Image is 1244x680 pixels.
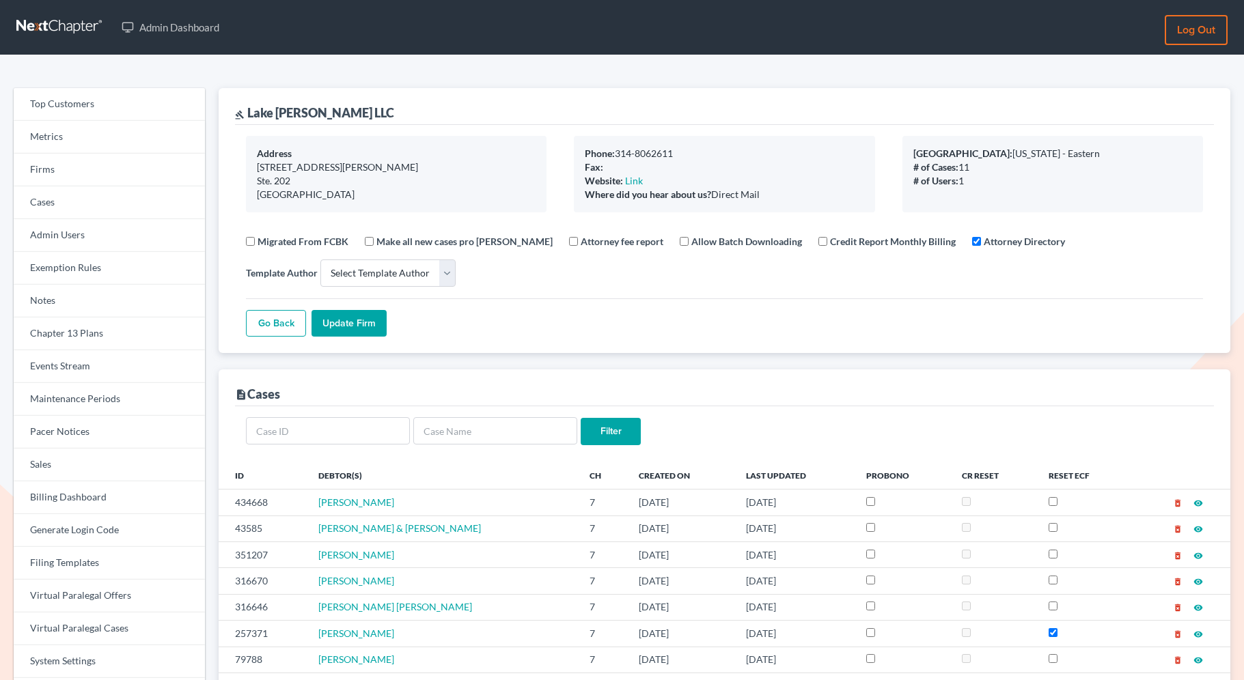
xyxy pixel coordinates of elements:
a: Admin Users [14,219,205,252]
a: [PERSON_NAME] [318,496,394,508]
a: Chapter 13 Plans [14,317,205,350]
a: Metrics [14,121,205,154]
a: Firms [14,154,205,186]
td: 7 [579,515,628,541]
i: delete_forever [1173,629,1183,639]
label: Allow Batch Downloading [691,234,802,249]
b: # of Cases: [913,161,958,173]
a: [PERSON_NAME] & [PERSON_NAME] [318,522,481,534]
a: visibility [1193,653,1203,665]
td: [DATE] [628,541,735,567]
td: [DATE] [628,647,735,672]
i: visibility [1193,551,1203,561]
a: Maintenance Periods [14,383,205,416]
a: Pacer Notices [14,416,205,449]
a: Billing Dashboard [14,481,205,514]
td: [DATE] [735,490,855,515]
i: visibility [1193,655,1203,665]
span: [PERSON_NAME] [318,575,394,586]
th: Ch [579,462,628,489]
i: delete_forever [1173,498,1183,508]
a: delete_forever [1173,496,1183,508]
a: visibility [1193,575,1203,586]
div: [US_STATE] - Eastern [913,147,1192,160]
td: 316646 [219,594,307,620]
a: Virtual Paralegal Cases [14,612,205,645]
td: 316670 [219,568,307,594]
i: delete_forever [1173,655,1183,665]
a: Link [625,175,643,186]
td: 434668 [219,490,307,515]
div: Direct Mail [585,188,863,201]
th: Last Updated [735,462,855,489]
div: [GEOGRAPHIC_DATA] [257,188,536,201]
input: Filter [581,418,641,445]
td: [DATE] [735,594,855,620]
i: visibility [1193,577,1203,586]
b: [GEOGRAPHIC_DATA]: [913,147,1012,159]
th: Reset ECF [1038,462,1130,489]
label: Make all new cases pro [PERSON_NAME] [376,234,553,249]
input: Case Name [413,417,577,444]
b: Fax: [585,161,603,173]
a: Log out [1165,15,1228,45]
a: [PERSON_NAME] [318,653,394,665]
a: System Settings [14,645,205,678]
i: delete_forever [1173,603,1183,612]
label: Attorney fee report [581,234,663,249]
div: [STREET_ADDRESS][PERSON_NAME] [257,160,536,174]
a: Go Back [246,310,306,337]
td: [DATE] [735,568,855,594]
a: visibility [1193,496,1203,508]
label: Template Author [246,266,318,280]
label: Migrated From FCBK [258,234,348,249]
i: visibility [1193,629,1203,639]
i: visibility [1193,603,1203,612]
td: 7 [579,568,628,594]
a: Cases [14,186,205,219]
td: [DATE] [735,621,855,647]
a: delete_forever [1173,575,1183,586]
a: Generate Login Code [14,514,205,547]
i: gavel [235,110,245,119]
td: [DATE] [735,647,855,672]
a: visibility [1193,627,1203,639]
b: # of Users: [913,175,958,186]
td: 351207 [219,541,307,567]
th: CR Reset [951,462,1037,489]
td: 7 [579,594,628,620]
div: Lake [PERSON_NAME] LLC [235,104,394,121]
a: Sales [14,449,205,481]
td: [DATE] [628,515,735,541]
th: ID [219,462,307,489]
a: delete_forever [1173,549,1183,561]
b: Where did you hear about us? [585,188,711,200]
a: [PERSON_NAME] [318,549,394,561]
a: Virtual Paralegal Offers [14,580,205,612]
a: Notes [14,285,205,317]
td: [DATE] [628,594,735,620]
i: delete_forever [1173,551,1183,561]
th: Created On [628,462,735,489]
a: [PERSON_NAME] [318,627,394,639]
th: Debtor(s) [307,462,579,489]
label: Attorney Directory [984,234,1065,249]
div: 11 [913,160,1192,174]
td: 7 [579,647,628,672]
b: Address [257,147,292,159]
input: Update Firm [312,310,387,337]
a: Exemption Rules [14,252,205,285]
i: visibility [1193,498,1203,508]
div: 1 [913,174,1192,188]
td: 7 [579,490,628,515]
i: delete_forever [1173,577,1183,586]
b: Website: [585,175,623,186]
span: [PERSON_NAME] [PERSON_NAME] [318,601,472,612]
a: Admin Dashboard [115,15,226,40]
td: [DATE] [628,621,735,647]
a: visibility [1193,601,1203,612]
div: Ste. 202 [257,174,536,188]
